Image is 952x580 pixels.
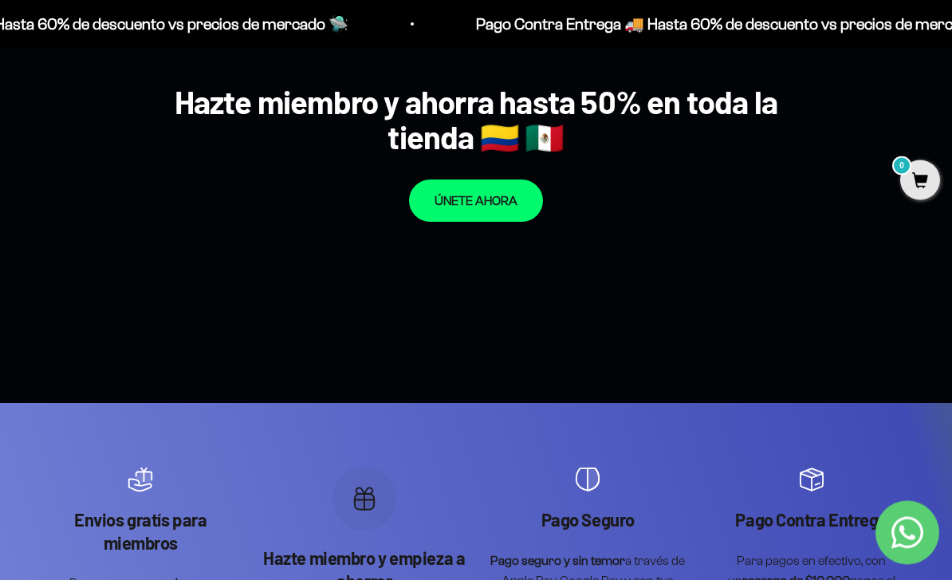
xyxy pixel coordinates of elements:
mark: 0 [892,156,911,176]
a: ÚNETE AHORA [409,180,543,223]
p: Envios gratís para miembros [38,509,243,554]
strong: Pago seguro y sin temor [490,554,625,568]
split-lines: Hazte miembro y ahorra hasta 50% en toda la tienda 🇨🇴 🇲🇽 [175,83,778,156]
p: Pago Seguro [486,509,690,532]
p: Pago Contra Entrega [710,509,915,532]
a: 0 [900,173,940,191]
